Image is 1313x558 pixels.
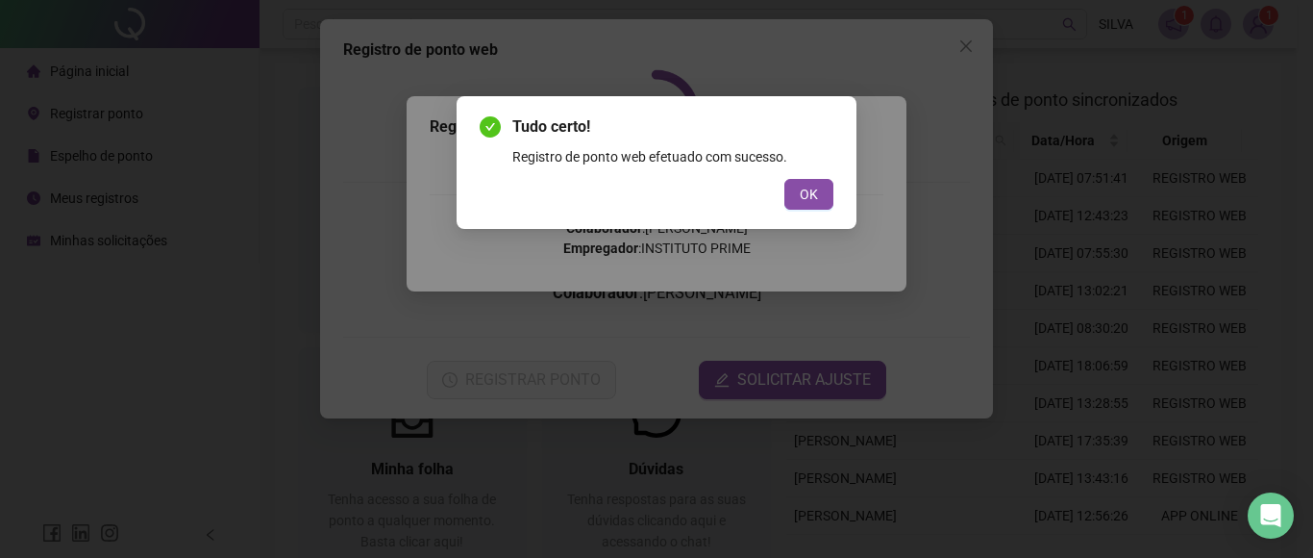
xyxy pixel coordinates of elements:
span: OK [800,184,818,205]
div: Registro de ponto web efetuado com sucesso. [512,146,833,167]
div: Open Intercom Messenger [1248,493,1294,539]
span: check-circle [480,116,501,138]
button: OK [784,179,833,210]
span: Tudo certo! [512,115,833,139]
